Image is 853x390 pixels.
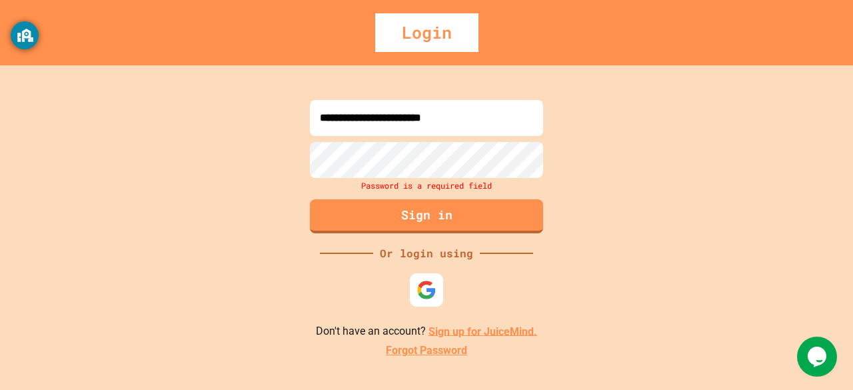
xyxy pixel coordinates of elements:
p: Don't have an account? [316,323,537,340]
img: google-icon.svg [417,280,436,300]
button: GoGuardian Privacy Information [11,21,39,49]
iframe: chat widget [797,337,840,377]
div: Or login using [373,245,480,261]
button: Sign in [310,199,543,233]
a: Forgot Password [386,343,467,359]
div: Login [375,13,478,52]
a: Sign up for JuiceMind. [428,325,537,337]
div: Password is a required field [307,178,546,193]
